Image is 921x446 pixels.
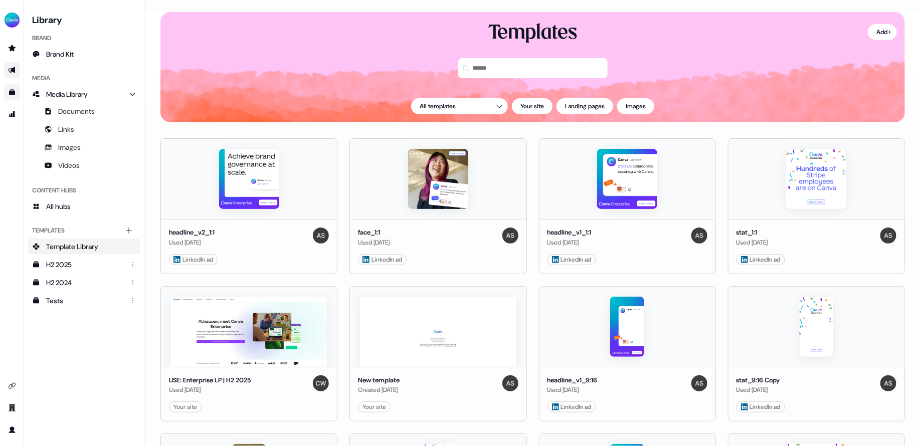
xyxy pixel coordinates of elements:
button: Landing pages [557,98,613,114]
a: Media Library [28,86,140,102]
div: Your site [173,402,197,412]
span: Media Library [46,89,88,99]
button: Images [617,98,654,114]
div: Used [DATE] [169,238,215,248]
button: stat_9:16 Copystat_9:16 CopyUsed [DATE]Anna LinkedIn ad [728,286,905,422]
img: Charlie [313,375,329,391]
span: All templates [420,101,456,111]
button: USE: Enterprise LP | H2 2025USE: Enterprise LP | H2 2025Used [DATE]CharlieYour site [160,286,337,422]
button: New templateNew templateCreated [DATE]AnnaYour site [349,286,526,422]
a: All hubs [28,198,140,214]
div: headline_v1_9:16 [547,375,598,385]
a: H2 2025 [28,257,140,273]
div: Brand [28,30,140,46]
div: LinkedIn ad [741,402,781,412]
div: Media [28,70,140,86]
a: Go to outbound experience [4,62,20,78]
button: headline_v2_1:1headline_v2_1:1Used [DATE]Anna LinkedIn ad [160,138,337,274]
img: headline_v1_9:16 [610,297,644,357]
button: face_1:1face_1:1Used [DATE]Anna LinkedIn ad [349,138,526,274]
a: Brand Kit [28,46,140,62]
div: headline_v2_1:1 [169,228,215,238]
a: Links [28,121,140,137]
div: Used [DATE] [358,238,390,248]
div: Tests [46,296,124,306]
a: Go to profile [4,422,20,438]
img: Anna [502,228,518,244]
div: LinkedIn ad [173,255,213,265]
div: New template [358,375,400,385]
button: stat_1:1stat_1:1Used [DATE]Anna LinkedIn ad [728,138,905,274]
div: Created [DATE] [358,385,400,395]
span: Images [58,142,81,152]
img: Anna [880,375,896,391]
div: Used [DATE] [736,385,780,395]
div: face_1:1 [358,228,390,238]
a: Documents [28,103,140,119]
img: Anna [691,375,707,391]
img: headline_v2_1:1 [219,149,279,209]
img: Anna [502,375,518,391]
span: Template Library [46,242,98,252]
div: Used [DATE] [169,385,251,395]
button: headline_v1_9:16headline_v1_9:16Used [DATE]Anna LinkedIn ad [539,286,716,422]
div: Templates [28,222,140,239]
button: Your site [512,98,552,114]
span: Brand Kit [46,49,74,59]
div: stat_9:16 Copy [736,375,780,385]
h3: Library [28,12,140,26]
div: Your site [362,402,386,412]
img: Anna [880,228,896,244]
div: Used [DATE] [736,238,768,248]
div: Used [DATE] [547,385,598,395]
span: All hubs [46,201,71,211]
div: USE: Enterprise LP | H2 2025 [169,375,251,385]
div: LinkedIn ad [741,255,781,265]
a: Go to integrations [4,378,20,394]
button: headline_v1_1:1headline_v1_1:1Used [DATE]Anna LinkedIn ad [539,138,716,274]
a: Go to attribution [4,106,20,122]
img: USE: Enterprise LP | H2 2025 [171,297,327,367]
span: Documents [58,106,95,116]
a: Go to templates [4,84,20,100]
a: Images [28,139,140,155]
a: Videos [28,157,140,173]
span: Links [58,124,74,134]
img: face_1:1 [408,149,468,209]
a: Template Library [28,239,140,255]
img: New template [360,297,516,367]
img: headline_v1_1:1 [597,149,657,209]
img: stat_9:16 Copy [800,297,834,357]
div: stat_1:1 [736,228,768,238]
div: H2 2024 [46,278,124,288]
div: Templates [488,20,577,46]
img: stat_1:1 [786,149,846,209]
div: Used [DATE] [547,238,592,248]
button: All templates [411,98,508,114]
div: LinkedIn ad [552,402,592,412]
div: headline_v1_1:1 [547,228,592,238]
img: Anna [313,228,329,244]
a: Tests [28,293,140,309]
a: Go to prospects [4,40,20,56]
div: LinkedIn ad [362,255,402,265]
div: Content Hubs [28,182,140,198]
img: Anna [691,228,707,244]
span: Videos [58,160,80,170]
div: H2 2025 [46,260,124,270]
button: Add [868,24,897,40]
a: H2 2024 [28,275,140,291]
div: LinkedIn ad [552,255,592,265]
a: Go to team [4,400,20,416]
